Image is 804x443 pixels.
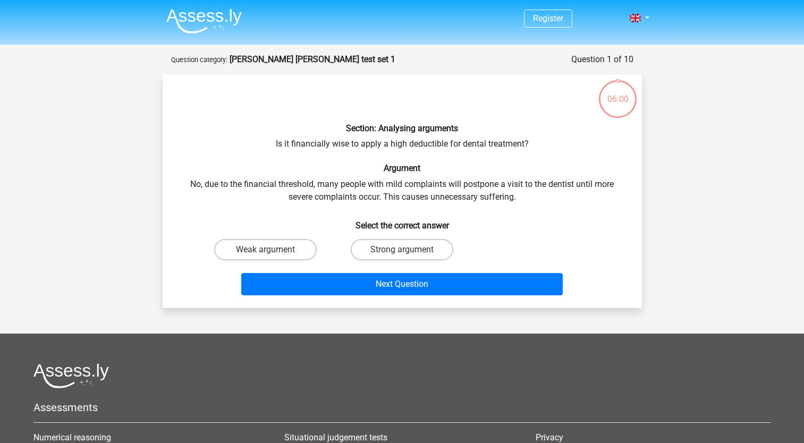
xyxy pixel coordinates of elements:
[167,83,638,300] div: Is it financially wise to apply a high deductible for dental treatment? No, due to the financial ...
[171,56,227,64] small: Question category:
[241,273,563,295] button: Next Question
[230,54,395,64] strong: [PERSON_NAME] [PERSON_NAME] test set 1
[180,123,625,133] h6: Section: Analysing arguments
[166,8,242,33] img: Assessly
[180,163,625,173] h6: Argument
[571,53,633,66] div: Question 1 of 10
[33,432,111,442] a: Numerical reasoning
[214,239,317,260] label: Weak argument
[351,239,453,260] label: Strong argument
[33,363,109,388] img: Assessly logo
[33,401,771,414] h5: Assessments
[180,212,625,231] h6: Select the correct answer
[536,432,563,442] a: Privacy
[533,13,563,23] a: Register
[598,79,638,106] div: 06:00
[284,432,387,442] a: Situational judgement tests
